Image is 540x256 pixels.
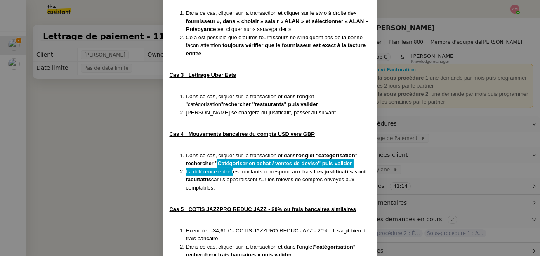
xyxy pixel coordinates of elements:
[170,131,315,137] u: Cas 4 : Mouvements bancaires du compte USD vers GBP
[186,227,371,243] li: Exemple : -34,61 € - COTIS JAZZPRO REDUC JAZZ - 20% : Il s'agit bien de frais bancaire
[186,168,371,192] li: La différence entre les montants correspond aux frais. car ils apparaissent sur les relevés de co...
[186,10,369,32] strong: « fournisseur », dans « choisir » saisir « ALAN » et sélectionner « ALAN – Prévoyance »
[170,72,236,78] u: Cas 3 : Lettrage Uber Eats
[186,9,371,33] li: Dans ce cas, cliquer sur la transaction et cliquer sur le stylo à droite de et cliquer sur « sauv...
[186,109,371,117] li: [PERSON_NAME] se chargera du justificatif, passer au suivant
[170,206,356,212] u: Cas 5 : COTIS JAZZPRO REDUC JAZZ - 20% ou frais bancaires similaires
[223,101,318,107] strong: rechercher "restaurants" puis valider
[186,152,371,168] li: Dans ce cas, cliquer sur la transaction et dans
[186,168,366,183] strong: Les justificatifs sont facultatifs
[186,92,371,109] li: Dans ce cas, cliquer sur la transaction et dans l'onglet "catégorisation"
[186,42,366,57] strong: toujours vérifier que le fournisseur est exact à la facture éditée
[186,33,371,58] li: Cela est possible que d’autres fournisseurs ne s’indiquent pas de la bonne façon attention,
